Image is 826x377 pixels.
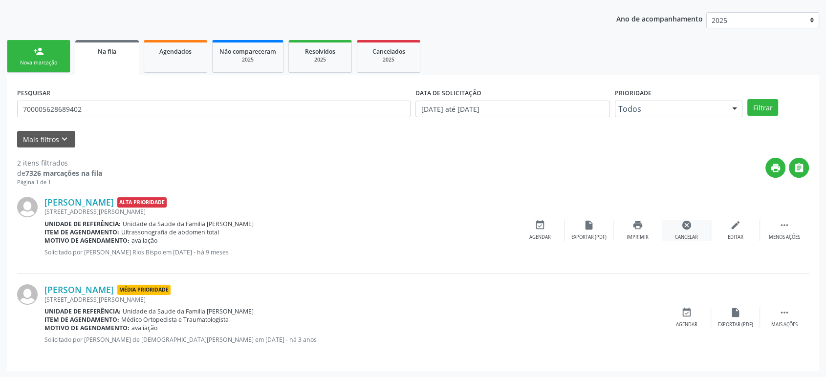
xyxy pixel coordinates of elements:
i:  [794,163,804,173]
p: Solicitado por [PERSON_NAME] Rios Bispo em [DATE] - há 9 meses [44,248,516,256]
span: Cancelados [372,47,405,56]
img: img [17,284,38,305]
label: DATA DE SOLICITAÇÃO [415,85,481,101]
img: img [17,197,38,217]
span: Unidade da Saude da Familia [PERSON_NAME] [123,220,254,228]
div: Agendar [676,321,697,328]
div: Mais ações [771,321,798,328]
div: Exportar (PDF) [571,234,607,241]
div: 2 itens filtrados [17,158,102,168]
label: PESQUISAR [17,85,50,101]
button: print [765,158,785,178]
a: [PERSON_NAME] [44,284,114,295]
b: Unidade de referência: [44,307,121,315]
div: Editar [728,234,743,241]
b: Motivo de agendamento: [44,324,130,332]
div: Nova marcação [14,59,63,66]
button: Mais filtroskeyboard_arrow_down [17,131,75,148]
span: Média Prioridade [117,285,171,295]
div: 2025 [219,56,276,63]
i:  [779,307,790,318]
i: print [770,163,781,173]
b: Item de agendamento: [44,228,119,236]
p: Solicitado por [PERSON_NAME] de [DEMOGRAPHIC_DATA][PERSON_NAME] em [DATE] - há 3 anos [44,335,662,344]
button: Filtrar [747,99,778,116]
div: 2025 [364,56,413,63]
i: edit [730,220,741,230]
span: Resolvidos [305,47,335,56]
i:  [779,220,790,230]
span: avaliação [131,236,157,245]
div: Página 1 de 1 [17,178,102,187]
span: Na fila [98,47,116,56]
span: Ultrassonografia de abdomen total [121,228,219,236]
i: insert_drive_file [584,220,594,230]
p: Ano de acompanhamento [616,12,703,24]
i: event_available [681,307,692,318]
span: Unidade da Saude da Familia [PERSON_NAME] [123,307,254,315]
b: Unidade de referência: [44,220,121,228]
input: Selecione um intervalo [415,101,610,117]
i: event_available [535,220,545,230]
div: [STREET_ADDRESS][PERSON_NAME] [44,295,662,304]
div: de [17,168,102,178]
input: Nome, CNS [17,101,411,117]
i: insert_drive_file [730,307,741,318]
i: keyboard_arrow_down [59,134,70,145]
div: Exportar (PDF) [718,321,753,328]
div: Imprimir [627,234,649,241]
a: [PERSON_NAME] [44,197,114,208]
div: Cancelar [675,234,698,241]
strong: 7326 marcações na fila [25,168,102,178]
button:  [789,158,809,178]
div: person_add [33,46,44,57]
b: Motivo de agendamento: [44,236,130,245]
i: cancel [681,220,692,230]
span: Agendados [159,47,192,56]
label: Prioridade [615,85,652,101]
span: Não compareceram [219,47,276,56]
div: 2025 [296,56,345,63]
span: Todos [618,104,723,114]
b: Item de agendamento: [44,315,119,324]
div: Menos ações [769,234,800,241]
span: Alta Prioridade [117,197,167,208]
div: [STREET_ADDRESS][PERSON_NAME] [44,208,516,216]
span: Médico Ortopedista e Traumatologista [121,315,229,324]
div: Agendar [529,234,551,241]
span: avaliação [131,324,157,332]
i: print [632,220,643,230]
